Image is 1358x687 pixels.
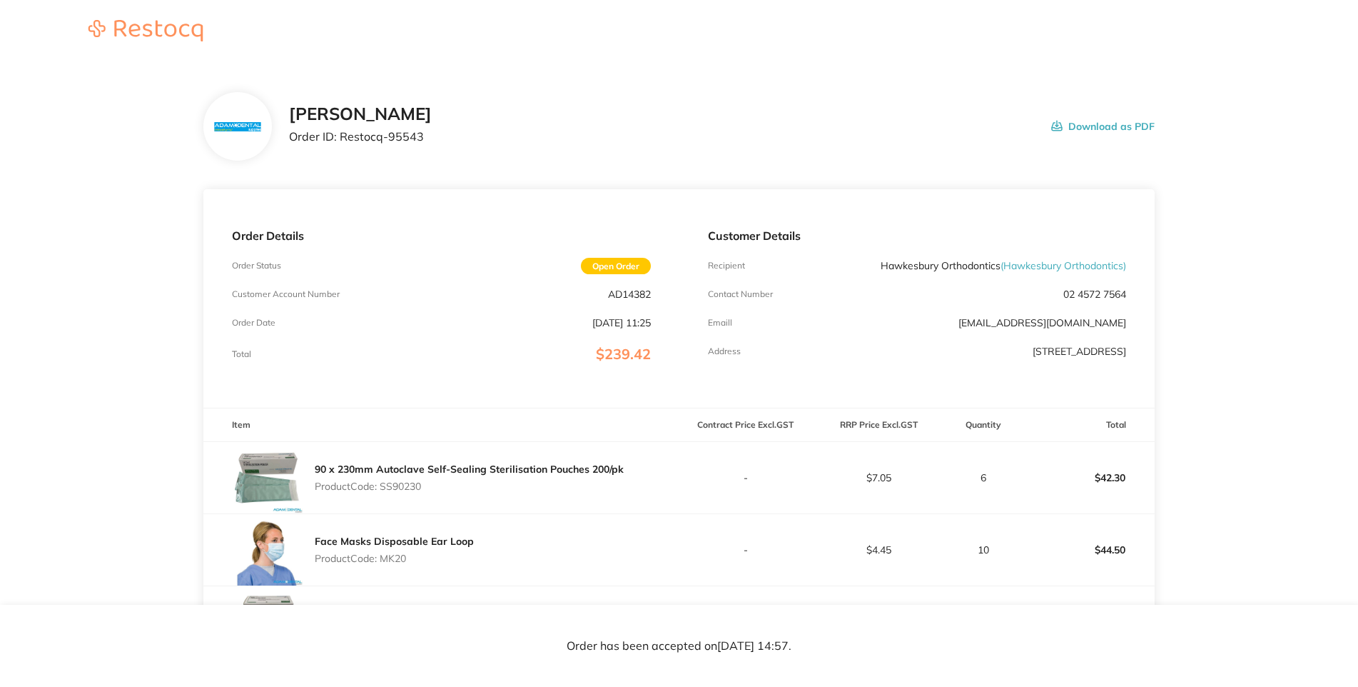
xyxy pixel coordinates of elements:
p: [STREET_ADDRESS] [1033,346,1126,357]
img: d2o2MHFnYg [232,586,303,658]
p: - [680,544,811,556]
p: Order Details [232,229,650,242]
img: Nnh5MmF3bw [232,442,303,513]
p: $4.45 [813,544,944,556]
p: Recipient [708,261,745,271]
p: Address [708,346,741,356]
th: Quantity [945,408,1021,442]
span: $239.42 [596,345,651,363]
p: Order has been accepted on [DATE] 14:57 . [567,640,791,653]
a: 90 x 230mm Autoclave Self-Sealing Sterilisation Pouches 200/pk [315,463,624,476]
p: 10 [946,544,1020,556]
img: cGVibTFjbA [232,514,303,586]
h2: [PERSON_NAME] [289,104,432,124]
p: Product Code: SS90230 [315,481,624,492]
p: [DATE] 11:25 [592,317,651,329]
p: Order Date [232,318,275,328]
span: ( Hawkesbury Orthodontics ) [1000,259,1126,272]
p: - [680,472,811,483]
th: Item [203,408,679,442]
a: Face Masks Disposable Ear Loop [315,535,474,548]
p: Customer Account Number [232,289,340,299]
img: Restocq logo [74,20,217,41]
p: 02 4572 7564 [1063,289,1126,300]
p: 6 [946,472,1020,483]
p: Total [232,349,251,359]
p: $7.05 [813,472,944,483]
th: Total [1021,408,1155,442]
img: N3hiYW42Mg [215,122,261,131]
p: Order Status [232,261,281,271]
p: Contact Number [708,289,773,299]
p: Product Code: MK20 [315,553,474,564]
p: $44.50 [1022,533,1154,567]
p: Emaill [708,318,732,328]
th: Contract Price Excl. GST [679,408,812,442]
p: Customer Details [708,229,1126,242]
span: Open Order [581,258,651,274]
button: Download as PDF [1051,104,1155,149]
p: $42.30 [1022,461,1154,495]
p: Order ID: Restocq- 95543 [289,130,432,143]
a: [EMAIL_ADDRESS][DOMAIN_NAME] [958,316,1126,329]
th: RRP Price Excl. GST [812,408,945,442]
a: Restocq logo [74,20,217,44]
p: Hawkesbury Orthodontics [881,260,1126,271]
p: AD14382 [608,289,651,300]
